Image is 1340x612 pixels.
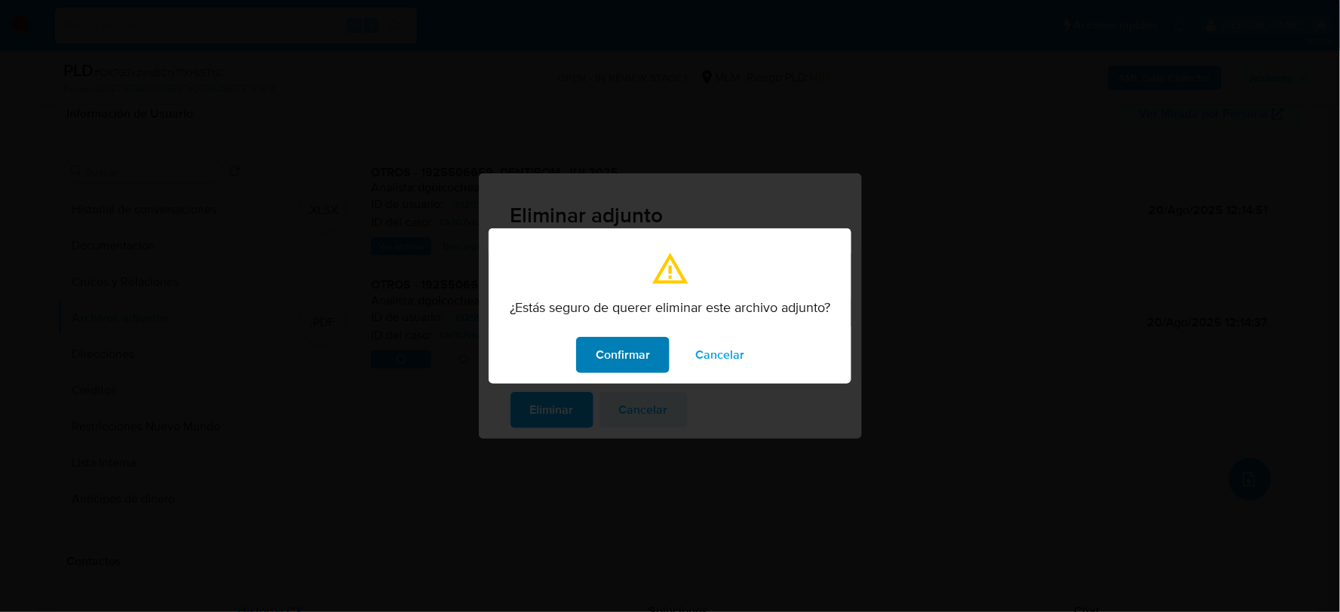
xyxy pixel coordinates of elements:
p: ¿Estás seguro de querer eliminar este archivo adjunto? [510,299,830,316]
button: modal_confirmation.confirm [576,337,670,373]
span: Confirmar [596,338,650,372]
div: modal_confirmation.title [489,228,851,384]
button: modal_confirmation.cancel [676,337,764,373]
span: Cancelar [695,338,744,372]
